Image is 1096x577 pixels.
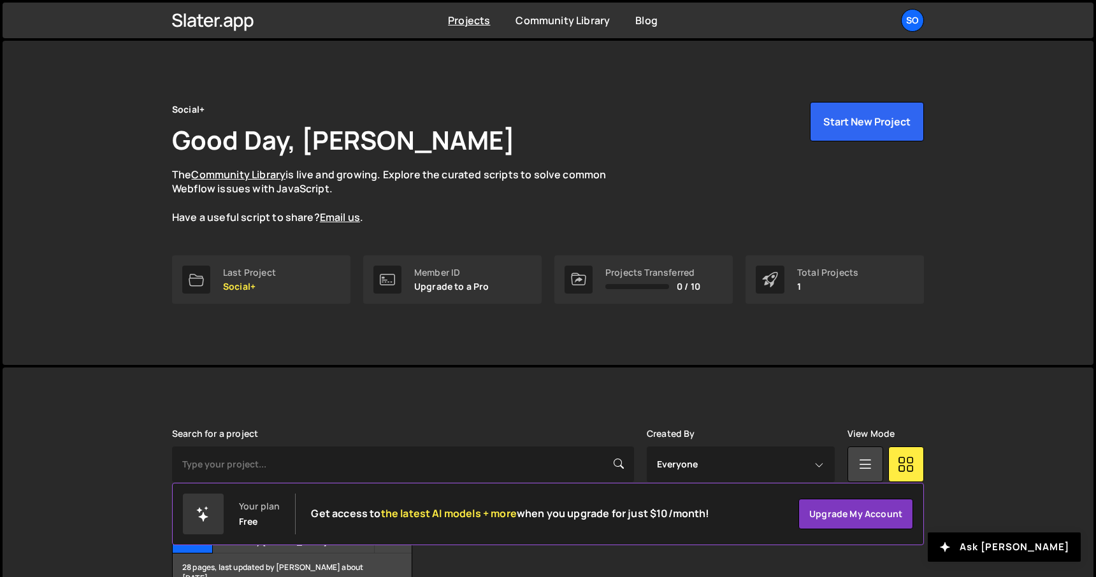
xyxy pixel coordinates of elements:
[239,516,258,527] div: Free
[797,267,858,278] div: Total Projects
[901,9,924,32] a: So
[172,429,258,439] label: Search for a project
[797,281,858,292] p: 1
[647,429,695,439] label: Created By
[172,122,515,157] h1: Good Day, [PERSON_NAME]
[172,102,205,117] div: Social+
[220,536,373,547] small: Created by [PERSON_NAME]
[239,501,280,511] div: Your plan
[172,446,634,482] input: Type your project...
[381,506,517,520] span: the latest AI models + more
[847,429,895,439] label: View Mode
[448,13,490,27] a: Projects
[172,167,631,225] p: The is live and growing. Explore the curated scripts to solve common Webflow issues with JavaScri...
[516,13,610,27] a: Community Library
[320,210,360,224] a: Email us
[191,167,285,182] a: Community Library
[677,281,700,292] span: 0 / 10
[172,255,350,304] a: Last Project Social+
[798,499,913,529] a: Upgrade my account
[414,267,489,278] div: Member ID
[223,267,276,278] div: Last Project
[605,267,700,278] div: Projects Transferred
[928,532,1081,562] button: Ask [PERSON_NAME]
[311,508,709,520] h2: Get access to when you upgrade for just $10/month!
[414,281,489,292] p: Upgrade to a Pro
[223,281,276,292] p: Social+
[635,13,658,27] a: Blog
[810,102,924,141] button: Start New Project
